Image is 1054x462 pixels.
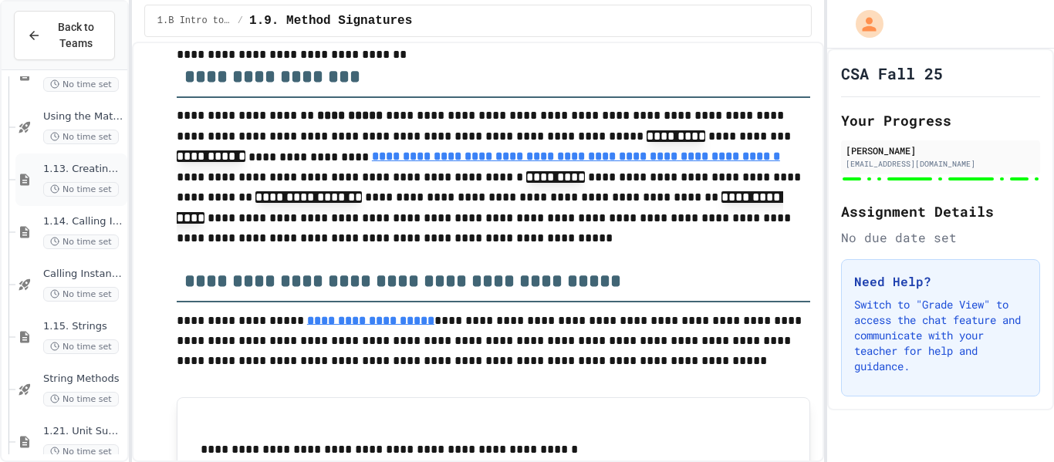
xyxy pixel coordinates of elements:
span: 1.B Intro to Java (Lesson) [157,15,231,27]
span: No time set [43,130,119,144]
button: Back to Teams [14,11,115,60]
div: [PERSON_NAME] [846,143,1035,157]
span: No time set [43,234,119,249]
h3: Need Help? [854,272,1027,291]
span: No time set [43,287,119,302]
h1: CSA Fall 25 [841,62,943,84]
div: [EMAIL_ADDRESS][DOMAIN_NAME] [846,158,1035,170]
p: Switch to "Grade View" to access the chat feature and communicate with your teacher for help and ... [854,297,1027,374]
span: / [238,15,243,27]
span: No time set [43,392,119,406]
span: 1.9. Method Signatures [249,12,412,30]
span: No time set [43,77,119,92]
h2: Your Progress [841,110,1040,131]
span: 1.21. Unit Summary 1b (1.7-1.15) [43,425,124,438]
span: String Methods [43,373,124,386]
span: Back to Teams [50,19,102,52]
span: 1.14. Calling Instance Methods [43,215,124,228]
h2: Assignment Details [841,201,1040,222]
span: 1.13. Creating and Initializing Objects: Constructors [43,163,124,176]
span: Using the Math Class [43,110,124,123]
div: No due date set [841,228,1040,247]
span: No time set [43,339,119,354]
span: 1.15. Strings [43,320,124,333]
span: Calling Instance Methods - Topic 1.14 [43,268,124,281]
span: No time set [43,444,119,459]
span: No time set [43,182,119,197]
div: My Account [839,6,887,42]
